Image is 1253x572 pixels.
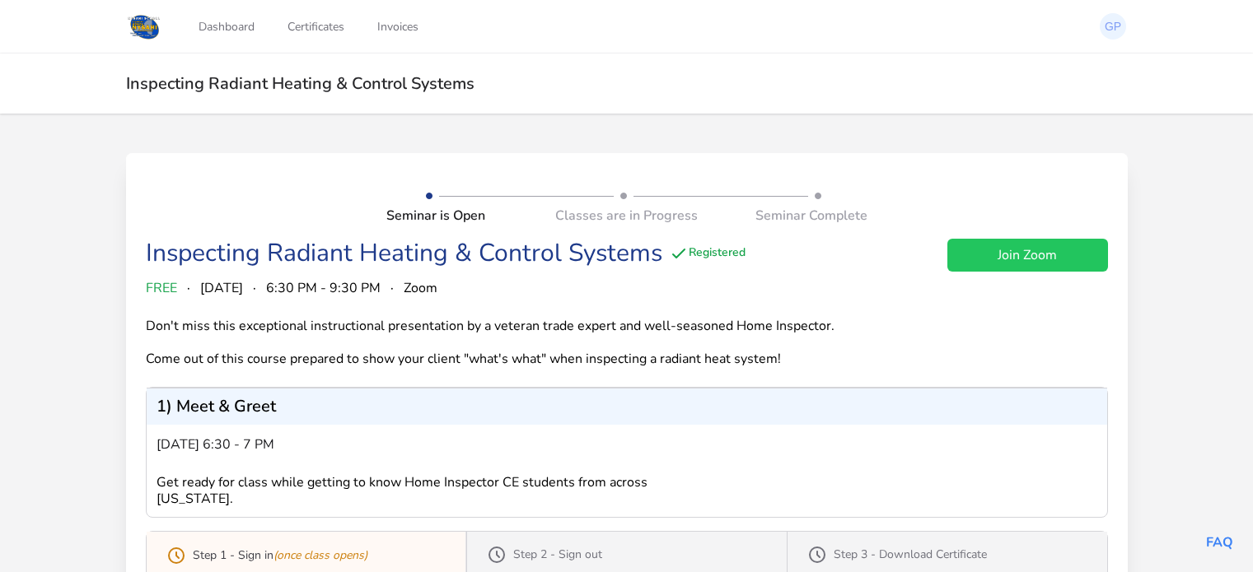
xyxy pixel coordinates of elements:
img: Logo [126,12,163,41]
p: Step 2 - Sign out [513,546,602,563]
span: FREE [146,278,177,298]
div: Inspecting Radiant Heating & Control Systems [146,239,662,268]
i: (once class opens) [274,547,367,563]
span: Zoom [404,278,437,298]
a: Join Zoom [947,239,1108,272]
p: 1) Meet & Greet [157,398,276,415]
span: · [390,278,394,298]
span: · [253,278,256,298]
a: FAQ [1206,533,1233,551]
span: [DATE] [200,278,243,298]
div: Seminar Complete [707,206,867,226]
div: Classes are in Progress [546,206,707,226]
div: Get ready for class while getting to know Home Inspector CE students from across [US_STATE]. [157,474,705,507]
p: Step 3 - Download Certificate [834,546,987,563]
span: · [187,278,190,298]
img: Gary Piccarreto [1100,13,1126,40]
p: Step 1 - Sign in [193,547,367,564]
h2: Inspecting Radiant Heating & Control Systems [126,73,1128,94]
span: [DATE] 6:30 - 7 pm [157,435,274,454]
div: Registered [669,244,746,263]
span: 6:30 PM - 9:30 PM [266,278,381,298]
div: Don't miss this exceptional instructional presentation by a veteran trade expert and well-seasone... [146,318,867,367]
div: Seminar is Open [386,206,547,226]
